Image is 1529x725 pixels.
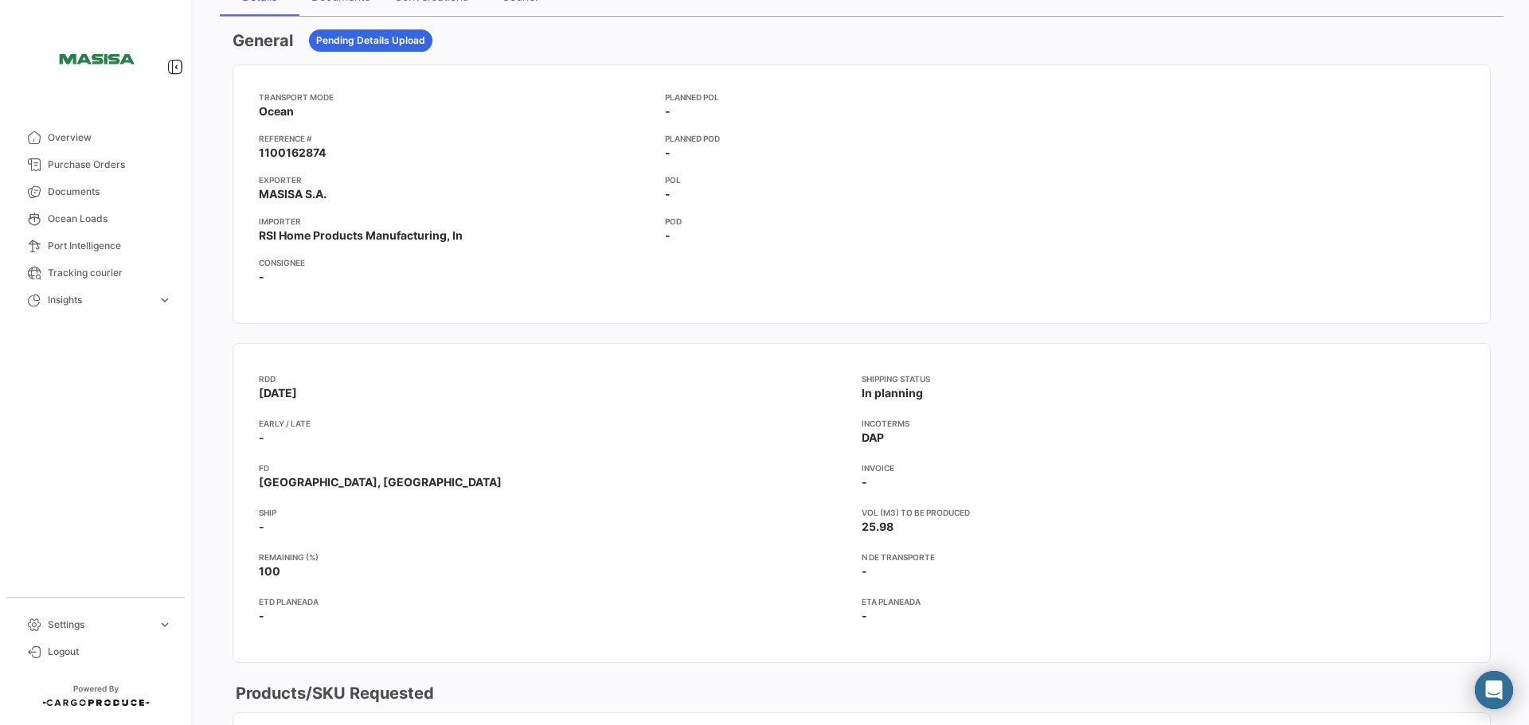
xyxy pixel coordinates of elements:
span: expand_more [158,293,172,307]
span: - [862,475,867,489]
app-card-info-title: N de Transporte [862,551,1464,563]
span: - [665,103,671,119]
h3: General [233,29,293,52]
app-card-info-title: Planned POL [665,91,1058,103]
app-card-info-title: Reference # [259,132,652,145]
span: - [259,431,264,444]
app-card-info-title: Shipping Status [862,372,1464,385]
span: [GEOGRAPHIC_DATA], [GEOGRAPHIC_DATA] [259,475,502,489]
span: [DATE] [259,386,297,400]
span: - [259,520,264,533]
span: - [665,228,671,244]
app-card-info-title: Invoice [862,462,1464,474]
span: 25.98 [862,520,894,533]
app-card-info-title: ETA Planeada [862,595,1464,608]
app-card-info-title: FD [259,462,862,474]
span: 100 [259,564,280,578]
app-card-info-title: POL [665,173,1058,186]
span: expand_more [158,618,172,632]
span: Ocean [259,103,294,119]
app-card-info-title: RDD [259,372,862,385]
app-card-info-title: Planned POD [665,132,1058,145]
span: Tracking courier [48,266,172,280]
div: Abrir Intercom Messenger [1475,671,1513,709]
span: Overview [48,131,172,145]
a: Documents [13,178,178,205]
span: Insights [48,293,151,307]
span: In planning [862,386,923,400]
app-card-info-title: POD [665,215,1058,228]
app-card-info-title: Consignee [259,256,652,269]
a: Purchase Orders [13,151,178,178]
span: Purchase Orders [48,158,172,172]
app-card-info-title: Transport mode [259,91,652,103]
span: Documents [48,185,172,199]
span: 1100162874 [259,145,326,161]
app-card-info-title: Importer [259,215,652,228]
span: Port Intelligence [48,239,172,253]
app-card-info-title: Ship [259,506,862,519]
app-card-info-title: Exporter [259,173,652,186]
app-card-info-title: Early / Late [259,417,862,430]
h3: Products/SKU Requested [233,682,434,704]
span: - [665,186,671,202]
span: - [259,269,264,285]
a: Ocean Loads [13,205,178,232]
app-card-info-title: Vol (m3) to be produced [862,506,1464,519]
span: - [665,145,671,161]
a: Tracking courier [13,259,178,286]
span: Settings [48,618,151,632]
app-card-info-title: ETD Planeada [259,595,862,608]
span: - [862,609,867,622]
a: Overview [13,124,178,151]
span: DAP [862,431,884,444]
span: RSI Home Products Manufacturing, In [259,228,463,244]
img: 15387c4c-e724-47f0-87bd-6411474a3e21.png [56,19,135,99]
app-card-info-title: remaining (%) [259,551,862,563]
span: - [862,564,867,578]
span: Pending Details Upload [316,33,425,48]
span: Logout [48,645,172,659]
span: - [259,609,264,622]
span: Ocean Loads [48,212,172,226]
a: Port Intelligence [13,232,178,259]
span: MASISA S.A. [259,186,327,202]
app-card-info-title: Incoterms [862,417,1464,430]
